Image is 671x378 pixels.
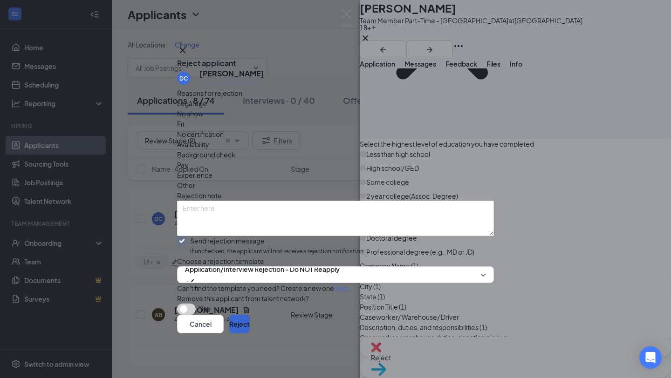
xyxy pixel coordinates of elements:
span: Background check [177,149,235,160]
span: Availability [177,139,209,149]
h3: Reject applicant [177,58,236,68]
span: Other [177,180,195,190]
span: Remove this applicant from talent network? [177,294,309,303]
span: Rejection note [177,191,222,200]
div: DC [179,74,188,82]
span: Reasons for rejection [177,89,242,97]
span: No show [177,108,203,119]
a: here [334,284,349,292]
span: Can't find the template you need? Create a new one . [177,284,350,292]
button: Close [177,45,188,56]
h5: [PERSON_NAME] [199,68,264,79]
div: Applied [DATE] 9:07 AM [199,79,264,88]
span: Pay [177,160,188,170]
span: Choose a rejection template [177,257,264,265]
span: Application/Interview Rejection - Do NOT Reapply [185,262,340,276]
span: Fit [177,119,185,129]
svg: Checkmark [185,276,196,287]
span: Legal age [177,98,207,108]
svg: Cross [177,45,188,56]
span: Yes [199,304,211,314]
span: No certification [177,129,224,139]
button: Cancel [177,315,224,333]
div: Open Intercom Messenger [639,346,662,369]
span: Experience [177,170,212,180]
button: Reject [229,315,250,333]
